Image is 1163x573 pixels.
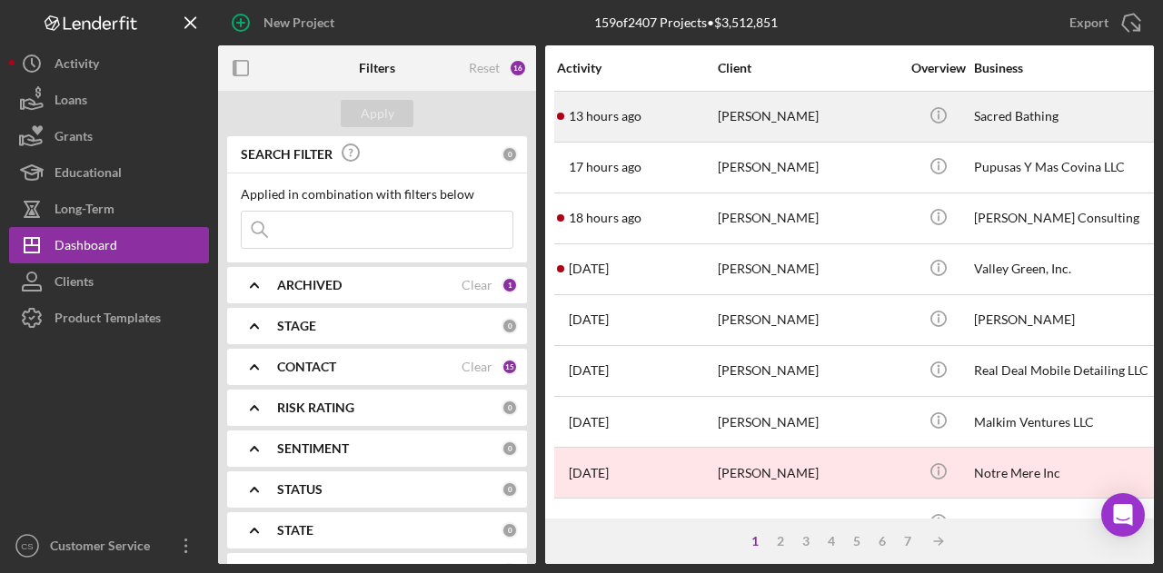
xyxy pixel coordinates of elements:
div: [PERSON_NAME] [718,245,900,293]
div: 5 [844,534,870,548]
div: [PERSON_NAME] [718,347,900,395]
div: Real Deal Mobile Detailing LLC [974,347,1156,395]
b: Filters [359,61,395,75]
div: [PERSON_NAME] [718,143,900,192]
button: CSCustomer Service [9,528,209,564]
div: 1 [502,277,518,293]
div: [PERSON_NAME] [718,194,900,242]
div: 159 of 2407 Projects • $3,512,851 [594,15,778,30]
div: 0 [502,522,518,538]
div: [PERSON_NAME] [718,93,900,141]
div: 4 [819,534,844,548]
button: Activity [9,45,209,82]
div: Clear [462,278,492,292]
div: [PERSON_NAME] [718,296,900,344]
div: Grants [55,118,93,159]
b: ARCHIVED [277,278,342,292]
div: 0 [502,318,518,334]
div: 15 [502,359,518,375]
div: 0 [502,400,518,416]
div: Notre Mere Inc [974,449,1156,497]
div: Dashboard [55,227,117,268]
b: CONTACT [277,360,336,374]
div: Valley Green, Inc. [974,245,1156,293]
div: Long-Term [55,191,114,232]
div: [PERSON_NAME] [718,398,900,446]
div: Activity [557,61,716,75]
time: 2025-08-12 20:34 [569,466,609,480]
div: [PERSON_NAME] [718,499,900,548]
b: SEARCH FILTER [241,147,333,162]
div: New Project [263,5,334,41]
b: RISK RATING [277,400,354,415]
b: STATE [277,523,313,538]
time: 2025-08-12 17:39 [569,517,609,531]
div: [PERSON_NAME] [718,449,900,497]
div: [PERSON_NAME] [974,296,1156,344]
button: New Project [218,5,353,41]
div: 0 [502,481,518,498]
div: Bala Enterprises [974,499,1156,548]
div: Activity [55,45,99,86]
button: Loans [9,82,209,118]
time: 2025-08-13 02:30 [569,415,609,430]
button: Product Templates [9,300,209,336]
div: 1 [742,534,768,548]
button: Educational [9,154,209,191]
div: Product Templates [55,300,161,341]
b: STAGE [277,319,316,333]
div: 16 [509,59,527,77]
time: 2025-08-14 02:00 [569,262,609,276]
div: Clients [55,263,94,304]
div: Educational [55,154,122,195]
div: Applied in combination with filters below [241,187,513,202]
div: Apply [361,100,394,127]
time: 2025-08-13 18:03 [569,363,609,378]
div: Reset [469,61,500,75]
div: 0 [502,146,518,163]
b: SENTIMENT [277,441,349,456]
div: Pupusas Y Mas Covina LLC [974,143,1156,192]
text: CS [21,541,33,551]
div: Malkim Ventures LLC [974,398,1156,446]
time: 2025-08-15 00:55 [569,160,641,174]
b: STATUS [277,482,323,497]
div: Sacred Bathing [974,93,1156,141]
div: Client [718,61,900,75]
button: Clients [9,263,209,300]
div: Open Intercom Messenger [1101,493,1145,537]
div: Business [974,61,1156,75]
div: 6 [870,534,895,548]
div: Clear [462,360,492,374]
button: Dashboard [9,227,209,263]
div: 2 [768,534,793,548]
button: Grants [9,118,209,154]
div: Overview [904,61,972,75]
time: 2025-08-15 05:31 [569,109,641,123]
div: 3 [793,534,819,548]
div: Export [1069,5,1108,41]
div: 7 [895,534,920,548]
div: [PERSON_NAME] Consulting [974,194,1156,242]
button: Export [1051,5,1154,41]
button: Apply [341,100,413,127]
time: 2025-08-13 23:43 [569,312,609,327]
div: Customer Service [45,528,164,568]
div: Loans [55,82,87,123]
div: 0 [502,440,518,457]
button: Long-Term [9,191,209,227]
time: 2025-08-15 00:06 [569,211,641,225]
